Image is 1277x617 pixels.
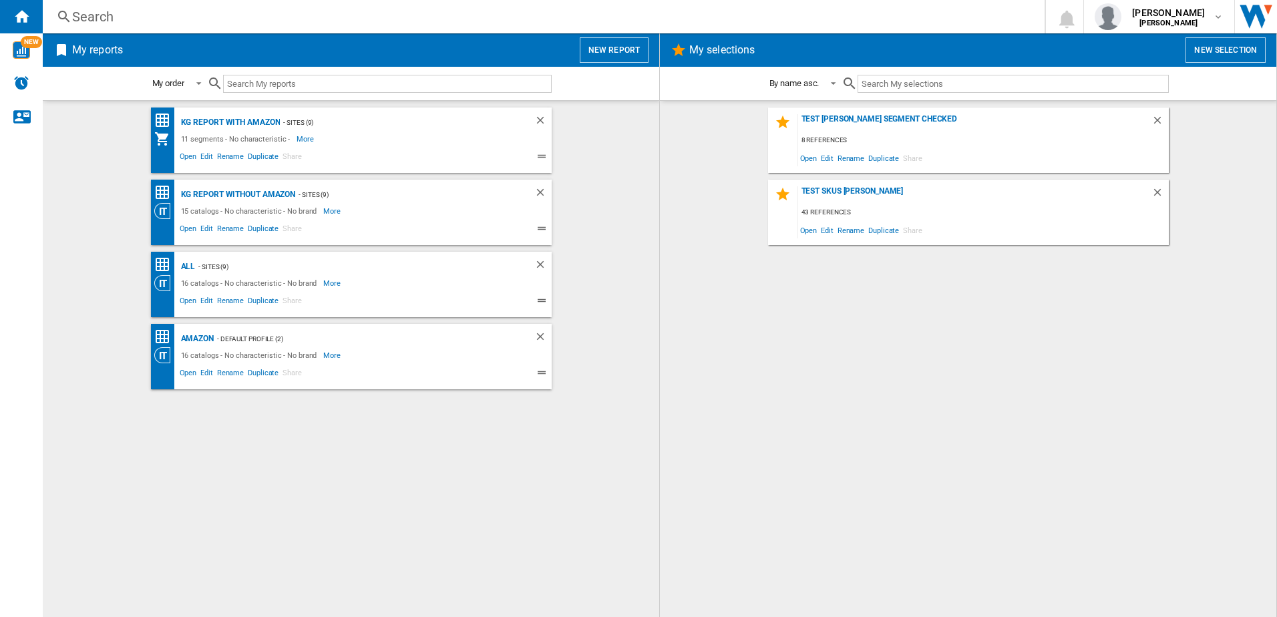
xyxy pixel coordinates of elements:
[323,275,343,291] span: More
[1132,6,1205,19] span: [PERSON_NAME]
[297,131,316,147] span: More
[69,37,126,63] h2: My reports
[246,367,281,383] span: Duplicate
[901,149,924,167] span: Share
[1139,19,1198,27] b: [PERSON_NAME]
[901,221,924,239] span: Share
[281,222,304,238] span: Share
[1151,186,1169,204] div: Delete
[295,186,507,203] div: - sites (9)
[195,258,507,275] div: - sites (9)
[154,131,178,147] div: My Assortment
[323,203,343,219] span: More
[152,78,184,88] div: My order
[178,222,199,238] span: Open
[21,36,42,48] span: NEW
[798,186,1151,204] div: test SKUs [PERSON_NAME]
[281,367,304,383] span: Share
[154,347,178,363] div: Category View
[223,75,552,93] input: Search My reports
[215,367,246,383] span: Rename
[178,331,214,347] div: AMAZON
[178,275,324,291] div: 16 catalogs - No characteristic - No brand
[215,150,246,166] span: Rename
[534,258,552,275] div: Delete
[154,184,178,201] div: Price Matrix
[687,37,757,63] h2: My selections
[72,7,1010,26] div: Search
[798,114,1151,132] div: test [PERSON_NAME] segment checked
[798,204,1169,221] div: 43 references
[178,294,199,311] span: Open
[214,331,508,347] div: - Default profile (2)
[580,37,649,63] button: New report
[178,203,324,219] div: 15 catalogs - No characteristic - No brand
[198,367,215,383] span: Edit
[769,78,819,88] div: By name asc.
[819,221,836,239] span: Edit
[1185,37,1266,63] button: New selection
[281,294,304,311] span: Share
[198,222,215,238] span: Edit
[178,186,296,203] div: KG Report without Amazon
[858,75,1168,93] input: Search My selections
[178,114,281,131] div: KG Report with Amazon
[154,329,178,345] div: Price Matrix
[798,149,819,167] span: Open
[798,132,1169,149] div: 8 references
[154,275,178,291] div: Category View
[534,186,552,203] div: Delete
[866,149,901,167] span: Duplicate
[178,347,324,363] div: 16 catalogs - No characteristic - No brand
[798,221,819,239] span: Open
[154,112,178,129] div: Price Matrix
[13,41,30,59] img: wise-card.svg
[178,258,196,275] div: ALL
[246,294,281,311] span: Duplicate
[215,294,246,311] span: Rename
[154,256,178,273] div: Price Matrix
[281,150,304,166] span: Share
[280,114,507,131] div: - sites (9)
[246,150,281,166] span: Duplicate
[246,222,281,238] span: Duplicate
[866,221,901,239] span: Duplicate
[178,131,297,147] div: 11 segments - No characteristic -
[534,114,552,131] div: Delete
[819,149,836,167] span: Edit
[1151,114,1169,132] div: Delete
[13,75,29,91] img: alerts-logo.svg
[1095,3,1121,30] img: profile.jpg
[198,294,215,311] span: Edit
[198,150,215,166] span: Edit
[323,347,343,363] span: More
[534,331,552,347] div: Delete
[836,221,866,239] span: Rename
[215,222,246,238] span: Rename
[178,150,199,166] span: Open
[154,203,178,219] div: Category View
[836,149,866,167] span: Rename
[178,367,199,383] span: Open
